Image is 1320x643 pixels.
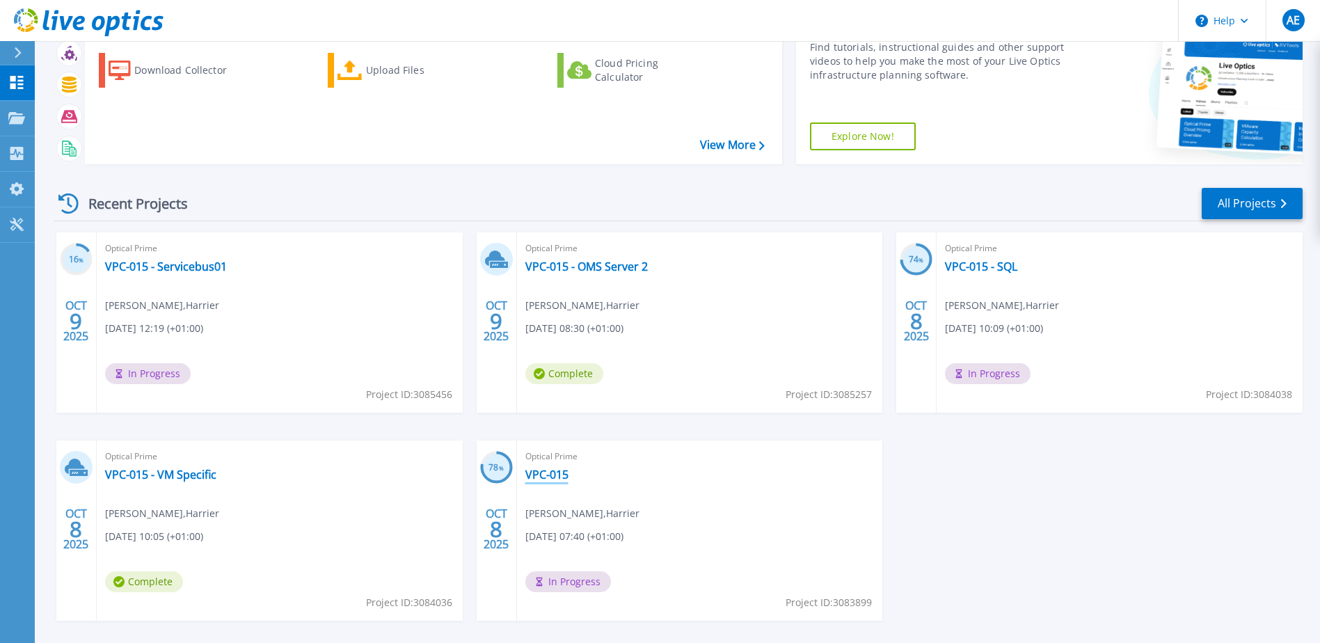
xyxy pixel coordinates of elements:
[105,363,191,384] span: In Progress
[1287,15,1300,26] span: AE
[134,56,246,84] div: Download Collector
[786,595,872,610] span: Project ID: 3083899
[910,315,923,327] span: 8
[105,468,216,482] a: VPC-015 - VM Specific
[945,260,1017,273] a: VPC-015 - SQL
[70,523,82,535] span: 8
[105,241,454,256] span: Optical Prime
[525,363,603,384] span: Complete
[366,387,452,402] span: Project ID: 3085456
[557,53,713,88] a: Cloud Pricing Calculator
[700,138,765,152] a: View More
[79,256,84,264] span: %
[70,315,82,327] span: 9
[63,296,89,347] div: OCT 2025
[105,529,203,544] span: [DATE] 10:05 (+01:00)
[525,321,623,336] span: [DATE] 08:30 (+01:00)
[105,506,219,521] span: [PERSON_NAME] , Harrier
[328,53,483,88] a: Upload Files
[54,186,207,221] div: Recent Projects
[105,260,227,273] a: VPC-015 - Servicebus01
[945,321,1043,336] span: [DATE] 10:09 (+01:00)
[595,56,706,84] div: Cloud Pricing Calculator
[480,460,513,476] h3: 78
[105,449,454,464] span: Optical Prime
[105,298,219,313] span: [PERSON_NAME] , Harrier
[525,260,648,273] a: VPC-015 - OMS Server 2
[525,506,639,521] span: [PERSON_NAME] , Harrier
[99,53,254,88] a: Download Collector
[483,504,509,555] div: OCT 2025
[490,523,502,535] span: 8
[525,468,568,482] a: VPC-015
[525,529,623,544] span: [DATE] 07:40 (+01:00)
[786,387,872,402] span: Project ID: 3085257
[919,256,923,264] span: %
[1202,188,1303,219] a: All Projects
[1206,387,1292,402] span: Project ID: 3084038
[105,321,203,336] span: [DATE] 12:19 (+01:00)
[105,571,183,592] span: Complete
[483,296,509,347] div: OCT 2025
[525,571,611,592] span: In Progress
[903,296,930,347] div: OCT 2025
[525,298,639,313] span: [PERSON_NAME] , Harrier
[60,252,93,268] h3: 16
[490,315,502,327] span: 9
[900,252,932,268] h3: 74
[945,363,1031,384] span: In Progress
[366,56,477,84] div: Upload Files
[810,40,1068,82] div: Find tutorials, instructional guides and other support videos to help you make the most of your L...
[810,122,916,150] a: Explore Now!
[525,449,875,464] span: Optical Prime
[945,241,1294,256] span: Optical Prime
[945,298,1059,313] span: [PERSON_NAME] , Harrier
[499,464,504,472] span: %
[525,241,875,256] span: Optical Prime
[63,504,89,555] div: OCT 2025
[366,595,452,610] span: Project ID: 3084036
